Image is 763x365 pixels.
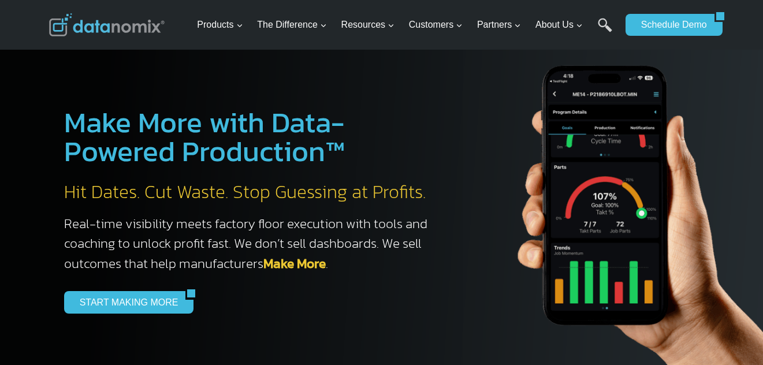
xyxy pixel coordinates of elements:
span: Customers [409,17,463,32]
span: The Difference [257,17,327,32]
span: Partners [477,17,521,32]
a: Schedule Demo [626,14,714,36]
span: Resources [341,17,394,32]
h2: Hit Dates. Cut Waste. Stop Guessing at Profits. [64,180,440,204]
iframe: Popup CTA [6,161,191,359]
h1: Make More with Data-Powered Production™ [64,108,440,166]
img: Datanomix [49,13,165,36]
h3: Real-time visibility meets factory floor execution with tools and coaching to unlock profit fast.... [64,214,440,274]
span: Products [197,17,243,32]
nav: Primary Navigation [192,6,620,44]
a: Make More [263,254,326,273]
span: About Us [535,17,583,32]
a: Search [598,18,612,44]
